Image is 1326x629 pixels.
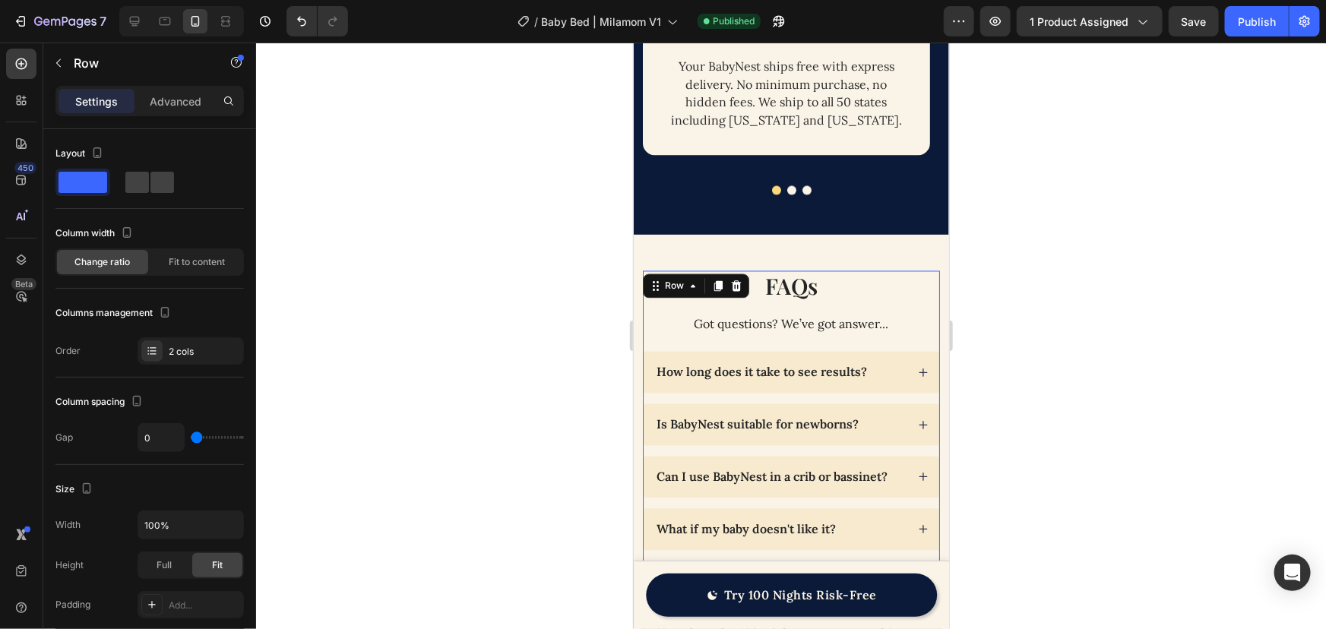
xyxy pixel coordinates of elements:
[55,518,81,532] div: Width
[1182,15,1207,28] span: Save
[169,255,225,269] span: Fit to content
[74,54,203,72] p: Row
[1030,14,1128,30] span: 1 product assigned
[55,344,81,358] div: Order
[55,223,136,244] div: Column width
[534,14,538,30] span: /
[1274,555,1311,591] div: Open Intercom Messenger
[634,43,949,629] iframe: Design area
[11,278,36,290] div: Beta
[55,431,73,444] div: Gap
[55,598,90,612] div: Padding
[75,93,118,109] p: Settings
[55,479,96,500] div: Size
[1225,6,1289,36] button: Publish
[55,303,174,324] div: Columns management
[150,93,201,109] p: Advanced
[6,6,113,36] button: 7
[1238,14,1276,30] div: Publish
[55,558,84,572] div: Height
[541,14,661,30] span: Baby Bed | Milamom V1
[286,6,348,36] div: Undo/Redo
[14,162,36,174] div: 450
[55,144,106,164] div: Layout
[138,424,184,451] input: Auto
[713,14,755,28] span: Published
[100,12,106,30] p: 7
[55,392,146,412] div: Column spacing
[1017,6,1163,36] button: 1 product assigned
[212,558,223,572] span: Fit
[169,599,240,612] div: Add...
[169,345,240,359] div: 2 cols
[1169,6,1219,36] button: Save
[138,511,243,539] input: Auto
[157,558,172,572] span: Full
[75,255,131,269] span: Change ratio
